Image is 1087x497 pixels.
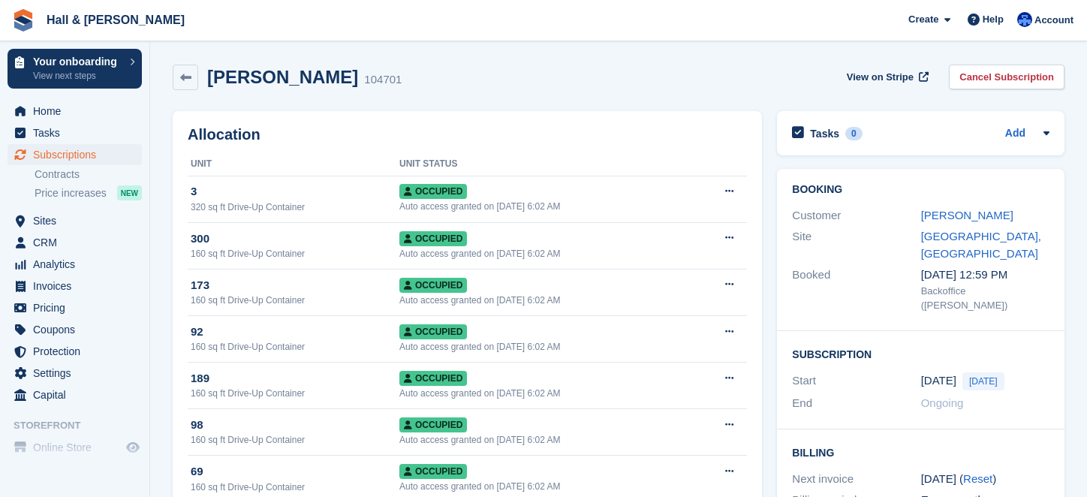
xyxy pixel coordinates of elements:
a: menu [8,122,142,143]
time: 2025-09-01 00:00:00 UTC [921,372,956,390]
span: Occupied [399,324,467,339]
div: 160 sq ft Drive-Up Container [191,247,399,261]
div: Site [792,228,920,262]
img: Claire Banham [1017,12,1032,27]
div: 98 [191,417,399,434]
a: Add [1005,125,1025,143]
div: Booked [792,267,920,313]
div: [DATE] ( ) [921,471,1049,488]
div: Backoffice ([PERSON_NAME]) [921,284,1049,313]
span: Occupied [399,184,467,199]
a: menu [8,276,142,297]
div: Auto access granted on [DATE] 6:02 AM [399,200,691,213]
span: Occupied [399,464,467,479]
div: Auto access granted on [DATE] 6:02 AM [399,294,691,307]
span: Storefront [14,418,149,433]
div: 3 [191,183,399,200]
div: Auto access granted on [DATE] 6:02 AM [399,433,691,447]
span: Coupons [33,319,123,340]
th: Unit [188,152,399,176]
a: menu [8,254,142,275]
a: Hall & [PERSON_NAME] [41,8,191,32]
a: menu [8,341,142,362]
h2: Allocation [188,126,747,143]
a: menu [8,232,142,253]
a: Your onboarding View next steps [8,49,142,89]
a: View on Stripe [841,65,932,89]
a: Reset [963,472,992,485]
span: Invoices [33,276,123,297]
span: Occupied [399,231,467,246]
span: Ongoing [921,396,964,409]
span: CRM [33,232,123,253]
span: Price increases [35,186,107,200]
div: Auto access granted on [DATE] 6:02 AM [399,340,691,354]
span: Help [983,12,1004,27]
p: View next steps [33,69,122,83]
div: Auto access granted on [DATE] 6:02 AM [399,387,691,400]
div: 189 [191,370,399,387]
span: Occupied [399,371,467,386]
span: Subscriptions [33,144,123,165]
span: [DATE] [962,372,1004,390]
h2: Booking [792,184,1049,196]
div: 160 sq ft Drive-Up Container [191,433,399,447]
p: Your onboarding [33,56,122,67]
a: Contracts [35,167,142,182]
a: menu [8,210,142,231]
span: Tasks [33,122,123,143]
span: Account [1034,13,1073,28]
div: 320 sq ft Drive-Up Container [191,200,399,214]
span: Analytics [33,254,123,275]
a: menu [8,363,142,384]
a: Preview store [124,438,142,456]
span: Create [908,12,938,27]
div: 173 [191,277,399,294]
span: Settings [33,363,123,384]
span: Occupied [399,278,467,293]
a: [GEOGRAPHIC_DATA], [GEOGRAPHIC_DATA] [921,230,1041,260]
a: menu [8,297,142,318]
span: Pricing [33,297,123,318]
div: 92 [191,324,399,341]
a: menu [8,384,142,405]
a: menu [8,101,142,122]
div: Next invoice [792,471,920,488]
a: [PERSON_NAME] [921,209,1013,221]
div: 160 sq ft Drive-Up Container [191,387,399,400]
div: Auto access granted on [DATE] 6:02 AM [399,480,691,493]
h2: Subscription [792,346,1049,361]
span: Sites [33,210,123,231]
th: Unit Status [399,152,691,176]
h2: Tasks [810,127,839,140]
div: Customer [792,207,920,224]
div: 300 [191,230,399,248]
span: Home [33,101,123,122]
div: 160 sq ft Drive-Up Container [191,340,399,354]
div: 160 sq ft Drive-Up Container [191,294,399,307]
div: 69 [191,463,399,480]
div: 160 sq ft Drive-Up Container [191,480,399,494]
img: stora-icon-8386f47178a22dfd0bd8f6a31ec36ba5ce8667c1dd55bd0f319d3a0aa187defe.svg [12,9,35,32]
div: NEW [117,185,142,200]
a: menu [8,437,142,458]
div: 0 [845,127,863,140]
a: menu [8,319,142,340]
div: Start [792,372,920,390]
div: 104701 [364,71,402,89]
div: Auto access granted on [DATE] 6:02 AM [399,247,691,261]
span: Protection [33,341,123,362]
h2: Billing [792,444,1049,459]
span: Occupied [399,417,467,432]
a: Price increases NEW [35,185,142,201]
div: End [792,395,920,412]
a: Cancel Subscription [949,65,1064,89]
span: Online Store [33,437,123,458]
span: View on Stripe [847,70,914,85]
div: [DATE] 12:59 PM [921,267,1049,284]
a: menu [8,144,142,165]
h2: [PERSON_NAME] [207,67,358,87]
span: Capital [33,384,123,405]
